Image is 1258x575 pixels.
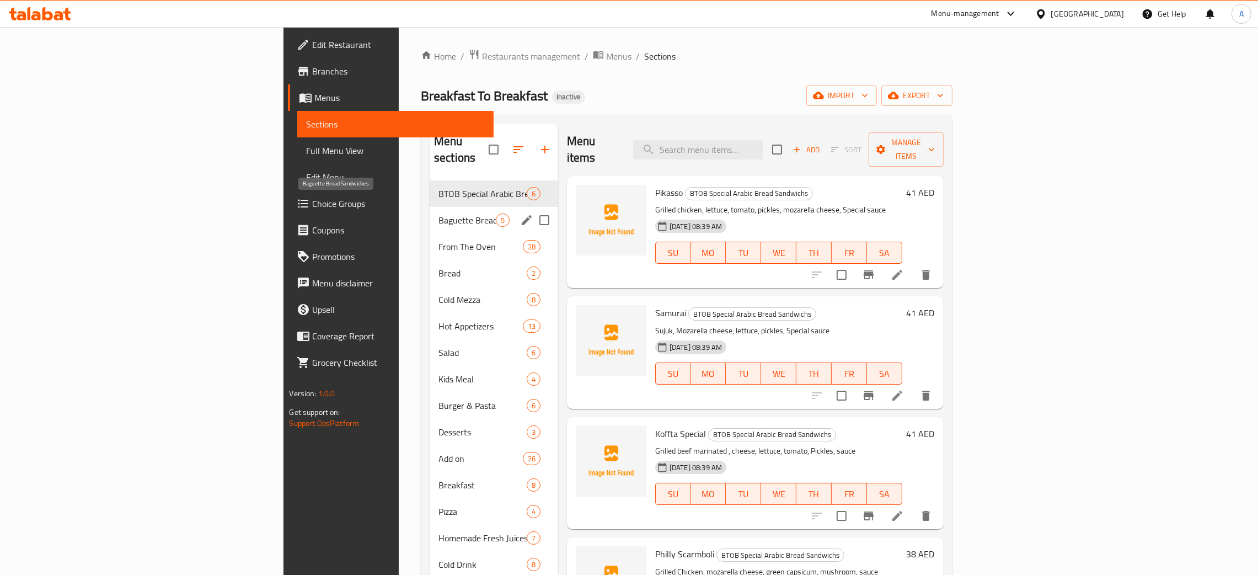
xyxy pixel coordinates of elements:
button: TH [796,363,832,385]
span: Bread [438,267,527,280]
div: From The Oven28 [430,233,558,260]
div: Breakfast [438,478,527,492]
span: Kids Meal [438,372,527,386]
nav: breadcrumb [421,49,952,63]
a: Edit Restaurant [288,31,494,58]
a: Sections [297,111,494,137]
div: Homemade Fresh Juices7 [430,525,558,551]
div: Add on26 [430,445,558,472]
button: Branch-specific-item [855,503,882,529]
span: From The Oven [438,240,523,253]
span: Menus [606,50,631,63]
div: Inactive [552,90,585,104]
span: SA [871,245,898,261]
h6: 38 AED [907,546,935,562]
span: Select section [765,138,789,161]
span: 4 [527,374,540,385]
span: TH [801,245,827,261]
span: FR [836,245,863,261]
span: MO [695,245,722,261]
div: items [527,425,540,439]
span: Select all sections [482,138,505,161]
span: Desserts [438,425,527,439]
div: Pizza [438,505,527,518]
a: Edit menu item [891,509,904,523]
div: items [523,240,540,253]
div: items [527,399,540,412]
span: Pikasso [655,184,683,201]
span: Choice Groups [312,197,485,210]
div: [GEOGRAPHIC_DATA] [1051,8,1124,20]
span: Hot Appetizers [438,320,523,333]
button: export [881,86,952,106]
p: Grilled chicken, lettuce, tomato, pickles, mozarella cheese, Special sauce [655,203,902,217]
div: Pizza4 [430,498,558,525]
span: Full Menu View [306,144,485,157]
span: 1.0.0 [318,386,335,401]
span: Cold Drink [438,558,527,571]
button: TU [726,363,761,385]
a: Upsell [288,296,494,323]
span: Select section first [824,141,869,158]
button: SA [867,363,902,385]
img: Pikasso [576,185,646,255]
span: [DATE] 08:39 AM [665,462,726,473]
span: Restaurants management [482,50,580,63]
span: FR [836,486,863,502]
div: items [523,452,540,465]
span: Get support on: [289,405,340,419]
span: SU [660,486,687,502]
span: BTOB Special Arabic Bread Sandwichs [438,187,527,200]
button: Add [789,141,824,158]
span: Menus [314,91,485,104]
a: Restaurants management [469,49,580,63]
span: Select to update [830,263,853,286]
span: Promotions [312,250,485,263]
button: MO [691,483,726,505]
span: Burger & Pasta [438,399,527,412]
span: 2 [527,268,540,279]
button: SU [655,242,691,264]
span: WE [765,486,792,502]
span: 3 [527,427,540,438]
span: A [1239,8,1244,20]
span: Select to update [830,504,853,528]
h6: 41 AED [907,426,935,441]
span: SA [871,486,898,502]
div: BTOB Special Arabic Bread Sandwichs [685,187,813,200]
button: SU [655,483,691,505]
span: export [890,89,944,103]
a: Edit menu item [891,389,904,402]
h6: 41 AED [907,305,935,321]
span: TH [801,366,827,382]
span: Version: [289,386,316,401]
div: Homemade Fresh Juices [438,531,527,545]
h6: 41 AED [907,185,935,200]
div: Bread2 [430,260,558,286]
a: Support.OpsPlatform [289,416,359,430]
span: FR [836,366,863,382]
span: Sort sections [505,136,532,163]
span: Upsell [312,303,485,316]
span: Select to update [830,384,853,407]
button: MO [691,242,726,264]
div: items [527,187,540,200]
span: SU [660,245,687,261]
button: FR [832,363,867,385]
div: Baguette Bread Sandwiches5edit [430,207,558,233]
div: Desserts3 [430,419,558,445]
div: BTOB Special Arabic Bread Sandwichs [716,549,844,562]
a: Branches [288,58,494,84]
span: MO [695,366,722,382]
button: delete [913,382,939,409]
button: delete [913,262,939,288]
div: Burger & Pasta6 [430,392,558,419]
span: 8 [527,295,540,305]
span: TU [730,486,757,502]
div: Cold Mezza [438,293,527,306]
